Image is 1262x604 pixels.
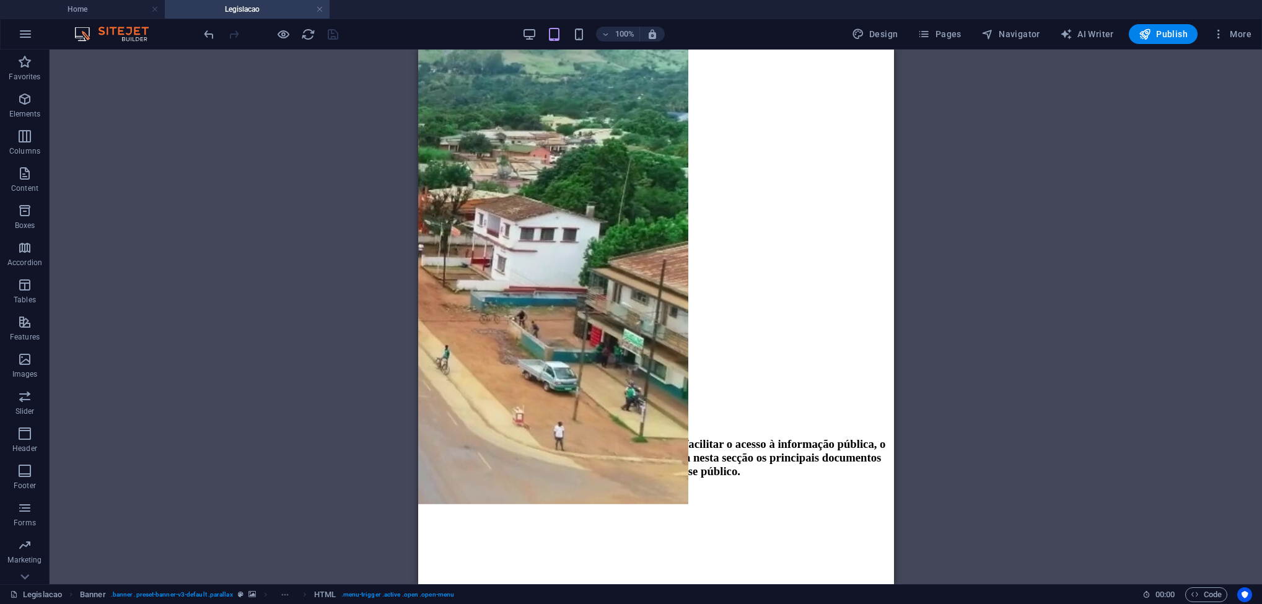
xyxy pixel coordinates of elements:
button: Navigator [976,24,1045,44]
button: AI Writer [1055,24,1119,44]
img: Editor Logo [71,27,164,42]
p: Forms [14,518,36,528]
i: This element is a customizable preset [238,591,243,598]
span: Pages [918,28,961,40]
p: Marketing [7,555,42,565]
span: 00 00 [1155,587,1175,602]
button: Code [1185,587,1227,602]
p: Footer [14,481,36,491]
a: Click to cancel selection. Double-click to open Pages [10,587,62,602]
p: Elements [9,109,41,119]
p: Favorites [9,72,40,82]
div: Design (Ctrl+Alt+Y) [847,24,903,44]
span: More [1212,28,1251,40]
i: Reload page [301,27,315,42]
button: reload [300,27,315,42]
button: Publish [1129,24,1198,44]
i: On resize automatically adjust zoom level to fit chosen device. [647,28,658,40]
button: Pages [913,24,966,44]
h6: 100% [615,27,634,42]
button: undo [201,27,216,42]
span: : [1164,590,1166,599]
p: Features [10,332,40,342]
button: More [1207,24,1256,44]
p: Slider [15,406,35,416]
button: Usercentrics [1237,587,1252,602]
button: 100% [596,27,640,42]
span: Publish [1139,28,1188,40]
h6: Session time [1142,587,1175,602]
p: Tables [14,295,36,305]
button: Design [847,24,903,44]
span: Navigator [981,28,1040,40]
span: . menu-trigger .active .open .open-menu [341,587,455,602]
p: Header [12,444,37,453]
i: This element contains a background [248,591,256,598]
p: Images [12,369,38,379]
p: Accordion [7,258,42,268]
i: Undo: Change text (Ctrl+Z) [202,27,216,42]
span: AI Writer [1060,28,1114,40]
nav: breadcrumb [80,587,454,602]
span: . banner .preset-banner-v3-default .parallax [111,587,233,602]
p: Content [11,183,38,193]
p: Boxes [15,221,35,230]
span: Design [852,28,898,40]
p: Columns [9,146,40,156]
span: Click to select. Double-click to edit [314,587,336,602]
span: Code [1191,587,1222,602]
h4: Legislacao [165,2,330,16]
span: Click to select. Double-click to edit [80,587,106,602]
